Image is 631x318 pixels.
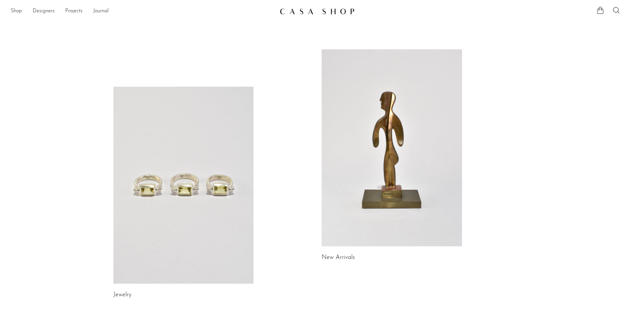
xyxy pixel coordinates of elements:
a: Projects [65,7,82,16]
a: Designers [33,7,55,16]
a: Shop [11,7,22,16]
nav: Desktop navigation [11,6,274,17]
a: Journal [93,7,109,16]
a: Jewelry [113,292,131,298]
ul: NEW HEADER MENU [11,6,274,17]
a: New Arrivals [322,255,355,261]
